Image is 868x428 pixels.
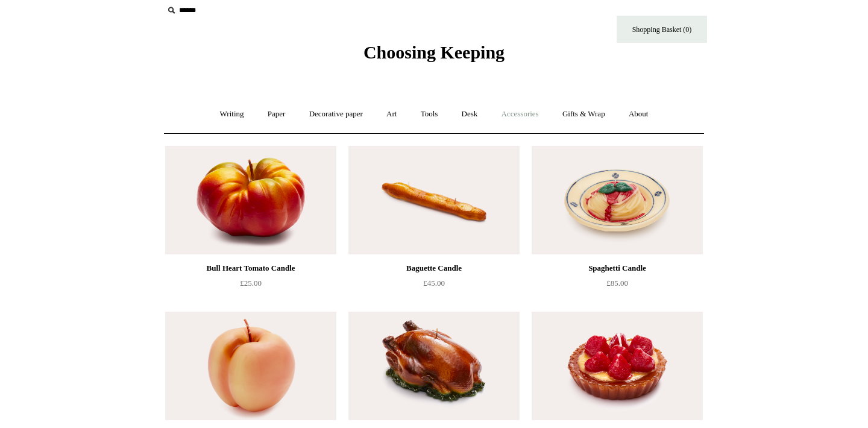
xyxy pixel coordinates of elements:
a: Paper [257,98,297,130]
div: Spaghetti Candle [535,261,700,275]
a: Peach Candle Peach Candle [165,312,336,420]
a: Tools [410,98,449,130]
a: Gifts & Wrap [552,98,616,130]
span: £85.00 [606,279,628,288]
a: Spaghetti Candle Spaghetti Candle [532,146,703,254]
div: Bull Heart Tomato Candle [168,261,333,275]
a: About [618,98,659,130]
a: Accessories [491,98,550,130]
div: Baguette Candle [351,261,517,275]
a: Choosing Keeping [363,52,505,60]
a: Shopping Basket (0) [617,16,707,43]
img: Baguette Candle [348,146,520,254]
a: Decorative paper [298,98,374,130]
a: Baguette Candle Baguette Candle [348,146,520,254]
a: Bull Heart Tomato Candle £25.00 [165,261,336,310]
a: Writing [209,98,255,130]
img: Roast Chicken Candle [348,312,520,420]
a: Strawberry Tartlet Candle Strawberry Tartlet Candle [532,312,703,420]
img: Spaghetti Candle [532,146,703,254]
a: Desk [451,98,489,130]
img: Bull Heart Tomato Candle [165,146,336,254]
a: Roast Chicken Candle Roast Chicken Candle [348,312,520,420]
span: £25.00 [240,279,262,288]
span: £45.00 [423,279,445,288]
a: Baguette Candle £45.00 [348,261,520,310]
span: Choosing Keeping [363,42,505,62]
a: Art [376,98,407,130]
img: Strawberry Tartlet Candle [532,312,703,420]
a: Bull Heart Tomato Candle Bull Heart Tomato Candle [165,146,336,254]
img: Peach Candle [165,312,336,420]
a: Spaghetti Candle £85.00 [532,261,703,310]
